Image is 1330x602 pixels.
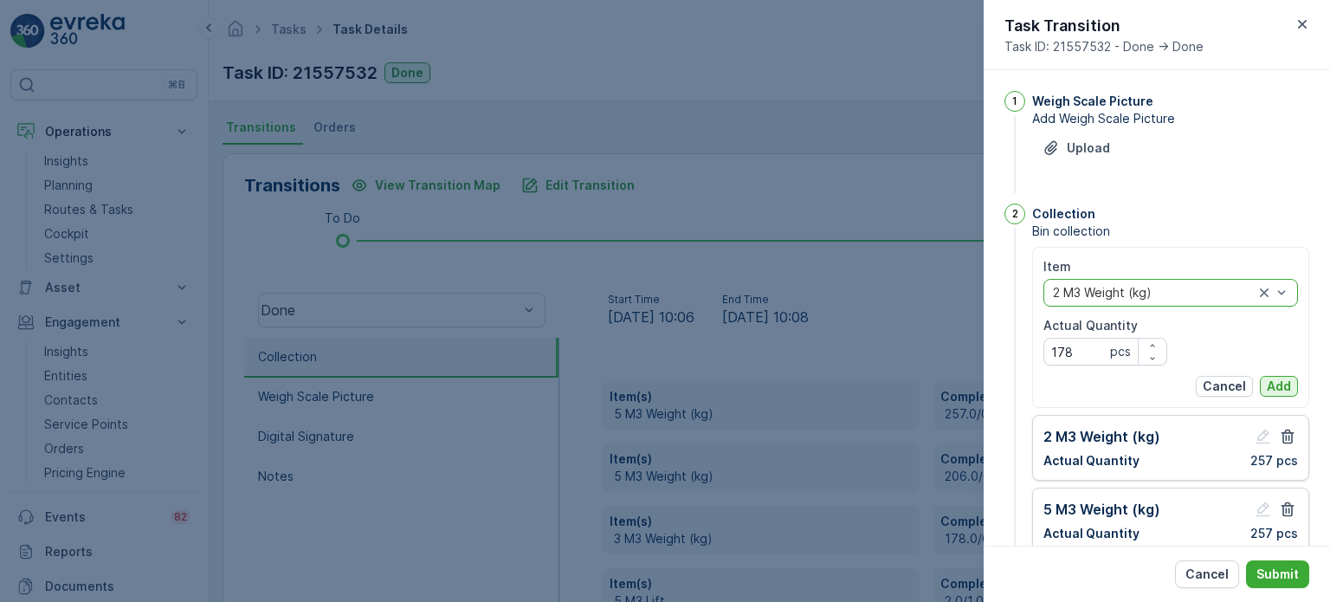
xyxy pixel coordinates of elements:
[1067,139,1110,157] p: Upload
[1032,134,1120,162] button: Upload File
[1110,343,1131,360] p: pcs
[1185,566,1229,583] p: Cancel
[1043,426,1160,447] p: 2 M3 Weight (kg)
[1004,204,1025,224] div: 2
[1004,38,1204,55] span: Task ID: 21557532 - Done -> Done
[1032,110,1309,127] span: Add Weigh Scale Picture
[1032,93,1153,110] p: Weigh Scale Picture
[1032,205,1095,223] p: Collection
[1250,452,1298,469] p: 257 pcs
[1043,259,1071,274] label: Item
[1043,452,1140,469] p: Actual Quantity
[1260,376,1298,397] button: Add
[1043,525,1140,542] p: Actual Quantity
[1256,566,1299,583] p: Submit
[1032,223,1309,240] span: Bin collection
[1196,376,1253,397] button: Cancel
[1267,378,1291,395] p: Add
[1004,91,1025,112] div: 1
[1043,499,1160,520] p: 5 M3 Weight (kg)
[1175,560,1239,588] button: Cancel
[1203,378,1246,395] p: Cancel
[1246,560,1309,588] button: Submit
[1043,318,1138,333] label: Actual Quantity
[1004,14,1204,38] p: Task Transition
[1250,525,1298,542] p: 257 pcs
